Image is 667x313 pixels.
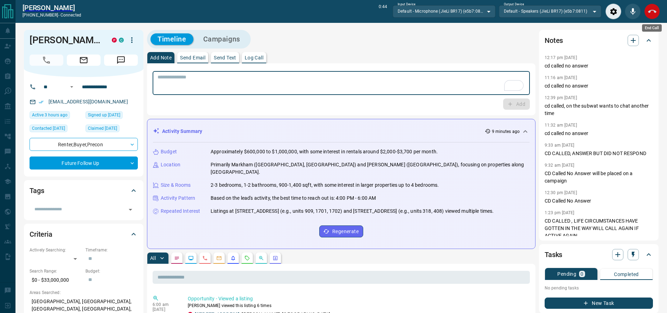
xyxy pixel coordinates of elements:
[23,12,81,18] p: [PHONE_NUMBER] -
[545,123,577,128] p: 11:32 am [DATE]
[230,255,236,261] svg: Listing Alerts
[158,74,525,92] textarea: To enrich screen reader interactions, please activate Accessibility in Grammarly extension settings
[545,190,577,195] p: 12:30 pm [DATE]
[545,170,653,185] p: CD Called No Answer will be placed on a campaign
[545,143,575,148] p: 9:33 am [DATE]
[504,2,524,7] label: Output Device
[545,210,575,215] p: 1:23 pm [DATE]
[545,35,563,46] h2: Notes
[39,100,44,104] svg: Email Verified
[30,268,82,274] p: Search Range:
[258,255,264,261] svg: Opportunities
[126,205,135,215] button: Open
[30,185,44,196] h2: Tags
[88,125,117,132] span: Claimed [DATE]
[112,38,117,43] div: property.ca
[272,255,278,261] svg: Agent Actions
[545,82,653,90] p: cd called no answer
[161,194,195,202] p: Activity Pattern
[85,111,138,121] div: Fri Jul 01 2022
[68,83,76,91] button: Open
[161,181,191,189] p: Size & Rooms
[188,302,527,309] p: [PERSON_NAME] viewed this listing 6 times
[244,255,250,261] svg: Requests
[625,4,641,19] div: Mute
[60,13,81,18] span: connected
[23,4,81,12] a: [PERSON_NAME]
[319,225,363,237] button: Regenerate
[150,256,156,261] p: All
[499,5,601,17] div: Default - Speakers (JieLi BR17) (e5b7:0811)
[180,55,205,60] p: Send Email
[174,255,180,261] svg: Notes
[216,255,222,261] svg: Emails
[492,128,520,135] p: 9 minutes ago
[188,255,194,261] svg: Lead Browsing Activity
[88,111,120,119] span: Signed up [DATE]
[211,194,376,202] p: Based on the lead's activity, the best time to reach out is: 4:00 PM - 6:00 AM
[32,111,68,119] span: Active 3 hours ago
[153,125,530,138] div: Activity Summary9 minutes ago
[605,4,621,19] div: Audio Settings
[85,268,138,274] p: Budget:
[545,249,562,260] h2: Tasks
[557,272,576,276] p: Pending
[30,138,138,151] div: Renter , Buyer , Precon
[545,197,653,205] p: CD Called No Answer
[30,289,138,296] p: Areas Searched:
[545,163,575,168] p: 9:32 am [DATE]
[211,207,494,215] p: Listings at [STREET_ADDRESS] (e.g., units 909, 1701, 1702) and [STREET_ADDRESS] (e.g., units 318,...
[196,33,247,45] button: Campaigns
[545,283,653,293] p: No pending tasks
[545,75,577,80] p: 11:16 am [DATE]
[379,4,387,19] p: 0:44
[211,161,530,176] p: Primarily Markham ([GEOGRAPHIC_DATA], [GEOGRAPHIC_DATA]) and [PERSON_NAME] ([GEOGRAPHIC_DATA]), f...
[30,111,82,121] div: Tue Sep 16 2025
[545,217,653,239] p: CD CALLED , LIFE CIRCUMSTANCES HAVE GOTTEN IN THE WAY WILL CALL AGAIN IF ACTIVE AGAIN.
[85,247,138,253] p: Timeframe:
[30,124,82,134] div: Tue Jul 15 2025
[393,5,495,17] div: Default - Microphone (JieLi BR17) (e5b7:0811)
[30,247,82,253] p: Actively Searching:
[545,102,653,117] p: cd called, on the subwat wants to chat another time
[30,156,138,170] div: Future Follow Up
[49,99,128,104] a: [EMAIL_ADDRESS][DOMAIN_NAME]
[162,128,202,135] p: Activity Summary
[545,246,653,263] div: Tasks
[245,55,263,60] p: Log Call
[32,125,65,132] span: Contacted [DATE]
[150,33,193,45] button: Timeline
[104,55,138,66] span: Message
[161,148,177,155] p: Budget
[581,272,583,276] p: 0
[214,55,236,60] p: Send Text
[153,307,177,312] p: [DATE]
[30,229,52,240] h2: Criteria
[150,55,172,60] p: Add Note
[30,55,63,66] span: Call
[67,55,101,66] span: Email
[211,181,439,189] p: 2-3 bedrooms, 1-2 bathrooms, 900-1,400 sqft, with some interest in larger properties up to 4 bedr...
[119,38,124,43] div: condos.ca
[188,295,527,302] p: Opportunity - Viewed a listing
[545,130,653,137] p: cd called no answer
[85,124,138,134] div: Mon Jul 04 2022
[153,302,177,307] p: 6:00 am
[545,150,653,157] p: CD CALLED, ANSWER BUT DID NOT RESPOND
[644,4,660,19] div: End Call
[614,272,639,277] p: Completed
[545,32,653,49] div: Notes
[30,274,82,286] p: $0 - $33,000,000
[161,161,180,168] p: Location
[30,182,138,199] div: Tags
[642,24,662,32] div: End Call
[30,226,138,243] div: Criteria
[545,62,653,70] p: cd called no answer
[161,207,200,215] p: Repeated Interest
[398,2,416,7] label: Input Device
[211,148,438,155] p: Approximately $600,000 to $1,000,000, with some interest in rentals around $2,000-$3,700 per month.
[202,255,208,261] svg: Calls
[545,95,577,100] p: 12:39 pm [DATE]
[545,298,653,309] button: New Task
